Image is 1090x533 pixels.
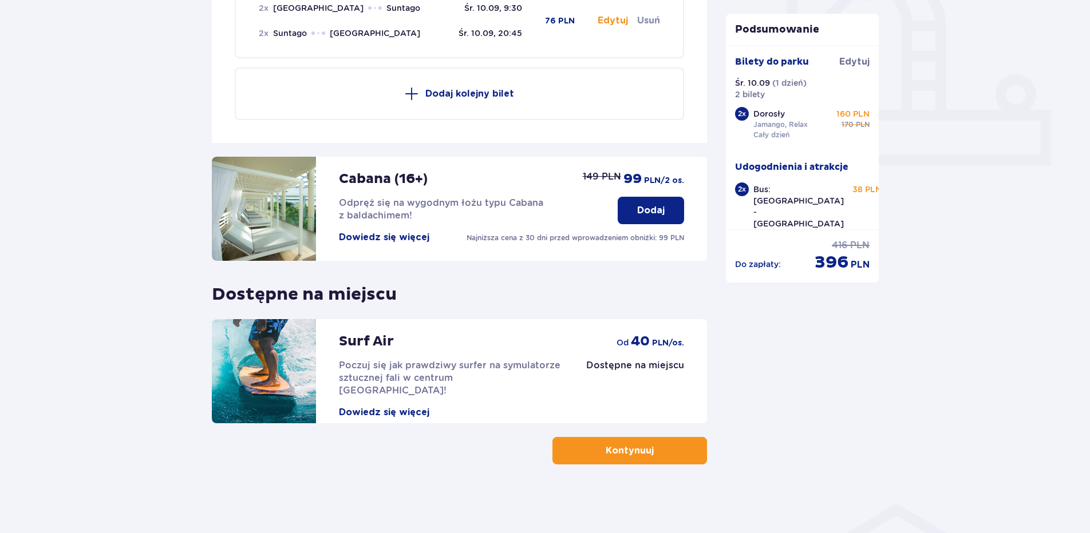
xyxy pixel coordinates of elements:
img: dots [368,6,382,10]
p: PLN /2 os. [644,175,684,186]
span: Suntago [273,27,307,39]
button: Usuń [637,14,660,27]
p: ( 1 dzień ) [772,77,807,89]
button: Edytuj [598,14,628,27]
p: Śr. 10.09 [735,77,770,89]
button: Dowiedz się więcej [339,231,429,244]
p: Kontynuuj [606,444,654,457]
button: Dodaj [618,197,684,224]
button: Dowiedz się więcej [339,406,429,419]
p: Cabana (16+) [339,170,428,188]
p: 38 PLN [852,184,882,195]
p: 170 [842,120,854,130]
span: [GEOGRAPHIC_DATA] [330,27,420,39]
img: attraction [212,157,316,261]
p: 2 x [259,27,268,39]
p: Dostępne na miejscu [586,359,684,372]
p: 149 PLN [583,170,621,183]
a: Edytuj [839,55,870,68]
div: 2 x [735,182,749,196]
p: 416 [832,239,848,252]
p: Jamango, Relax [753,120,808,130]
p: Bilety do parku [735,55,809,68]
p: Najniższa cena z 30 dni przed wprowadzeniem obniżki: 99 PLN [467,233,684,243]
span: Suntago [386,2,420,14]
p: od [617,337,629,348]
p: 160 PLN [836,108,870,120]
p: Śr. 10.09, 9:30 [464,2,522,14]
div: 2 x [735,107,749,121]
img: dots [311,31,325,35]
p: 396 [815,252,848,273]
button: Dodaj kolejny bilet [235,67,684,120]
p: PLN [850,239,870,252]
p: Dodaj [637,204,665,217]
p: Śr. 10.09, 20:45 [459,27,522,39]
p: 99 [623,170,642,188]
p: Dodaj kolejny bilet [425,87,514,100]
p: 2 bilety [735,89,765,100]
p: Surf Air [339,333,394,350]
span: Odpręż się na wygodnym łożu typu Cabana z baldachimem! [339,197,543,221]
p: Dostępne na miejscu [212,275,397,305]
span: Poczuj się jak prawdziwy surfer na symulatorze sztucznej fali w centrum [GEOGRAPHIC_DATA]! [339,360,560,396]
p: PLN [856,120,870,130]
p: PLN /os. [652,337,684,349]
button: Kontynuuj [552,437,707,464]
p: Cały dzień [753,130,789,140]
img: attraction [212,319,316,423]
p: Podsumowanie [726,23,879,37]
p: Udogodnienia i atrakcje [735,161,848,173]
p: Do zapłaty : [735,258,781,270]
p: 40 [631,333,650,350]
p: 76 PLN [545,15,575,27]
p: PLN [851,258,870,271]
p: Dorosły [753,108,785,120]
span: [GEOGRAPHIC_DATA] [273,2,364,14]
p: 2 x [259,2,268,14]
p: Bus: [GEOGRAPHIC_DATA] - [GEOGRAPHIC_DATA] - [GEOGRAPHIC_DATA] [753,184,844,252]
